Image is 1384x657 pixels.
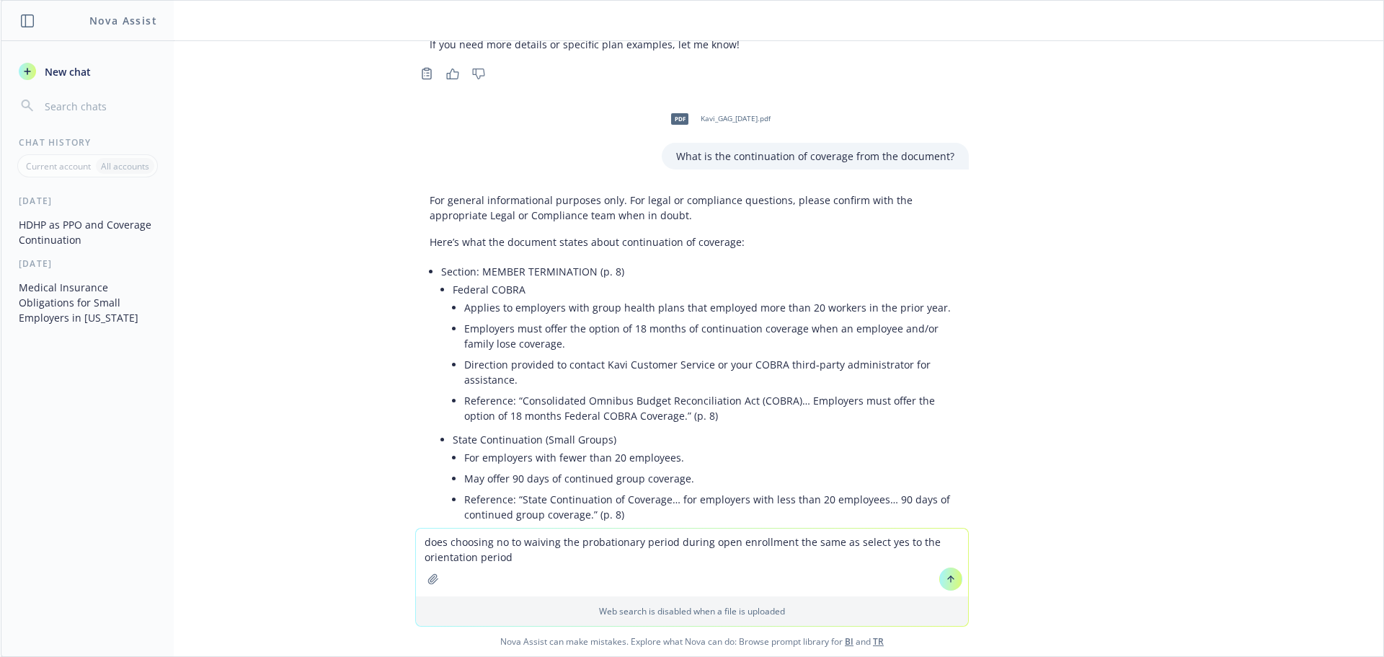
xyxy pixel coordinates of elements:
h1: Nova Assist [89,13,157,28]
span: Kavi_GAG_[DATE].pdf [701,114,771,123]
a: BI [845,635,853,648]
div: [DATE] [1,257,174,270]
li: Direction provided to contact Kavi Customer Service or your COBRA third‑party administrator for a... [464,354,954,390]
button: HDHP as PPO and Coverage Continuation [13,213,162,252]
p: For general informational purposes only. For legal or compliance questions, please confirm with t... [430,193,954,223]
a: TR [873,635,884,648]
textarea: does choosing no to waiving the probationary period during open enrollment the same as select yes... [416,529,968,596]
p: If you need more details or specific plan examples, let me know! [430,37,954,52]
li: Reference: “Consolidated Omnibus Budget Reconciliation Act (COBRA)… Employers must offer the opti... [464,390,954,426]
p: Here’s what the document states about continuation of coverage: [430,234,954,250]
div: Chat History [1,136,174,149]
button: Thumbs down [467,63,490,84]
p: Web search is disabled when a file is uploaded [425,605,959,617]
p: Federal COBRA [453,282,954,297]
input: Search chats [42,96,156,116]
div: pdfKavi_GAG_[DATE].pdf [662,101,773,137]
p: State Continuation (Small Groups) [453,432,954,447]
p: Current account [26,160,91,172]
li: Reference: “State Continuation of Coverage… for employers with less than 20 employees… 90 days of... [464,489,954,525]
li: May offer 90 days of continued group coverage. [464,468,954,489]
p: What is the continuation of coverage from the document? [676,149,954,164]
span: pdf [671,113,688,124]
svg: Copy to clipboard [420,67,433,80]
p: Section: MEMBER TERMINATION (p. 8) [441,264,954,279]
span: Nova Assist can make mistakes. Explore what Nova can do: Browse prompt library for and [6,627,1378,656]
li: Applies to employers with group health plans that employed more than 20 workers in the prior year. [464,297,954,318]
li: For employers with fewer than 20 employees. [464,447,954,468]
span: New chat [42,64,91,79]
button: Medical Insurance Obligations for Small Employers in [US_STATE] [13,275,162,330]
p: All accounts [101,160,149,172]
button: New chat [13,58,162,84]
li: Employers must offer the option of 18 months of continuation coverage when an employee and/or fam... [464,318,954,354]
div: [DATE] [1,195,174,207]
